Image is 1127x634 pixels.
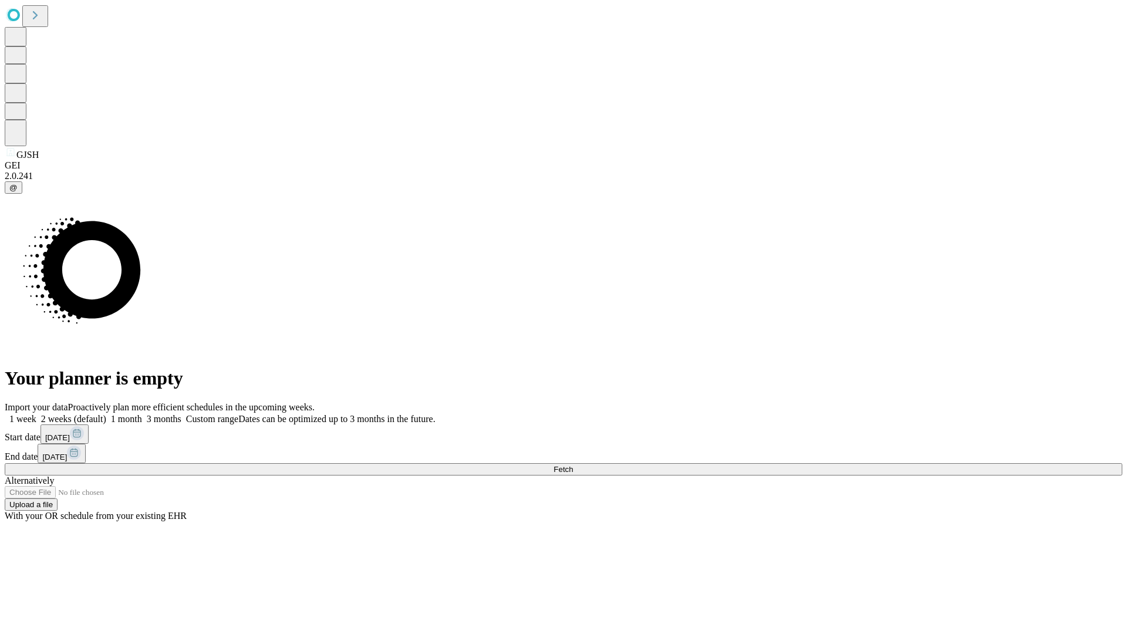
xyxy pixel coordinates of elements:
span: [DATE] [45,433,70,442]
button: Upload a file [5,498,58,511]
span: Custom range [186,414,238,424]
div: 2.0.241 [5,171,1122,181]
button: @ [5,181,22,194]
span: 3 months [147,414,181,424]
span: 1 month [111,414,142,424]
div: End date [5,444,1122,463]
div: GEI [5,160,1122,171]
span: @ [9,183,18,192]
span: Fetch [554,465,573,474]
span: GJSH [16,150,39,160]
button: Fetch [5,463,1122,475]
span: With your OR schedule from your existing EHR [5,511,187,521]
span: Proactively plan more efficient schedules in the upcoming weeks. [68,402,315,412]
h1: Your planner is empty [5,367,1122,389]
span: [DATE] [42,453,67,461]
button: [DATE] [38,444,86,463]
span: Dates can be optimized up to 3 months in the future. [238,414,435,424]
span: Alternatively [5,475,54,485]
div: Start date [5,424,1122,444]
button: [DATE] [41,424,89,444]
span: 2 weeks (default) [41,414,106,424]
span: 1 week [9,414,36,424]
span: Import your data [5,402,68,412]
